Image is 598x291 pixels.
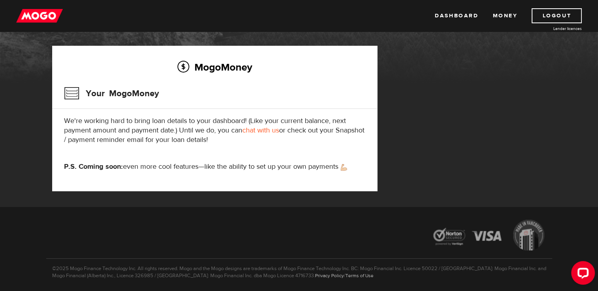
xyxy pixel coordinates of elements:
[64,162,123,171] strong: P.S. Coming soon:
[64,59,366,75] h2: MogoMoney
[341,164,347,171] img: strong arm emoji
[435,8,478,23] a: Dashboard
[492,8,517,23] a: Money
[345,272,374,279] a: Terms of Use
[242,126,279,135] a: chat with us
[64,116,366,145] p: We're working hard to bring loan details to your dashboard! (Like your current balance, next paym...
[532,8,582,23] a: Logout
[426,214,552,258] img: legal-icons-92a2ffecb4d32d839781d1b4e4802d7b.png
[523,26,582,32] a: Lender licences
[64,83,159,104] h3: Your MogoMoney
[16,8,63,23] img: mogo_logo-11ee424be714fa7cbb0f0f49df9e16ec.png
[565,258,598,291] iframe: LiveChat chat widget
[315,272,344,279] a: Privacy Policy
[64,162,366,172] p: even more cool features—like the ability to set up your own payments
[46,258,552,279] p: ©2025 Mogo Finance Technology Inc. All rights reserved. Mogo and the Mogo designs are trademarks ...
